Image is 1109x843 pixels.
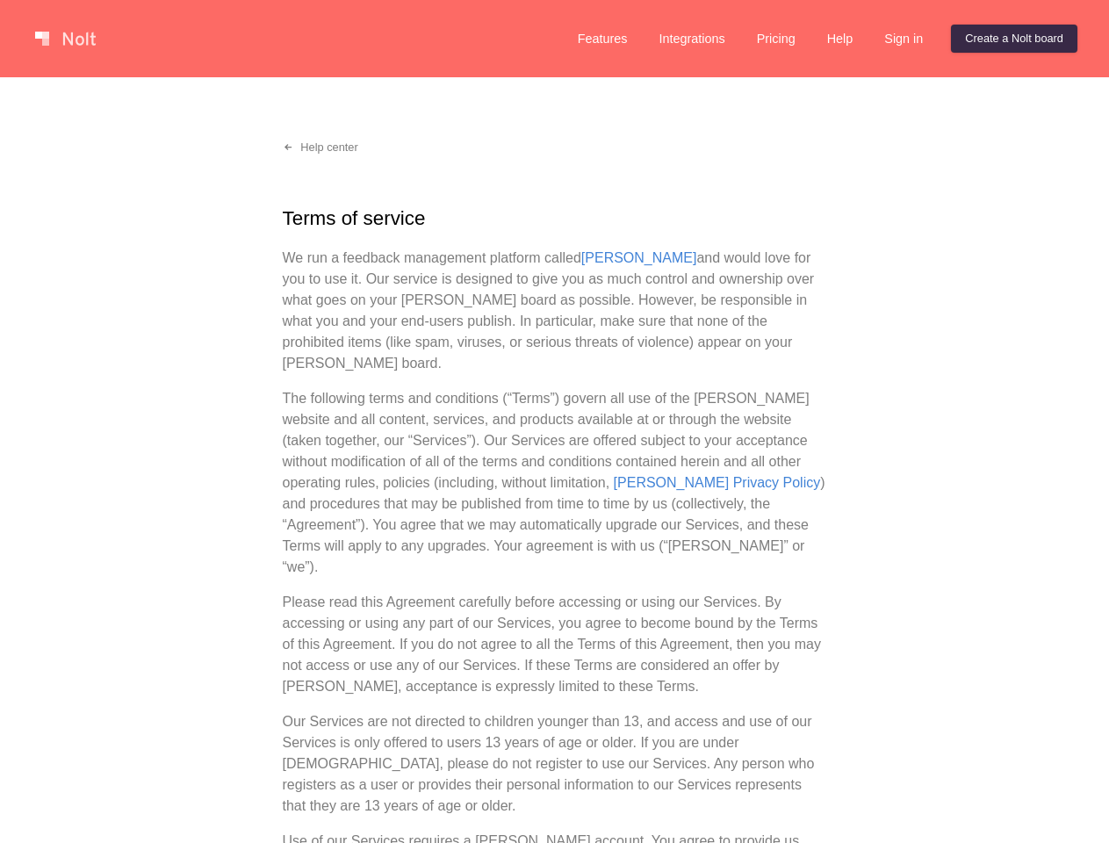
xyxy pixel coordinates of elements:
[283,204,827,234] h1: Terms of service
[645,25,738,53] a: Integrations
[283,592,827,697] p: Please read this Agreement carefully before accessing or using our Services. By accessing or usin...
[283,711,827,817] p: Our Services are not directed to children younger than 13, and access and use of our Services is ...
[614,475,821,490] a: [PERSON_NAME] Privacy Policy
[283,248,827,374] p: We run a feedback management platform called and would love for you to use it. Our service is des...
[564,25,642,53] a: Features
[581,250,697,265] a: [PERSON_NAME]
[870,25,937,53] a: Sign in
[269,133,372,162] a: Help center
[283,388,827,578] p: The following terms and conditions (“Terms”) govern all use of the [PERSON_NAME] website and all ...
[743,25,810,53] a: Pricing
[951,25,1077,53] a: Create a Nolt board
[813,25,868,53] a: Help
